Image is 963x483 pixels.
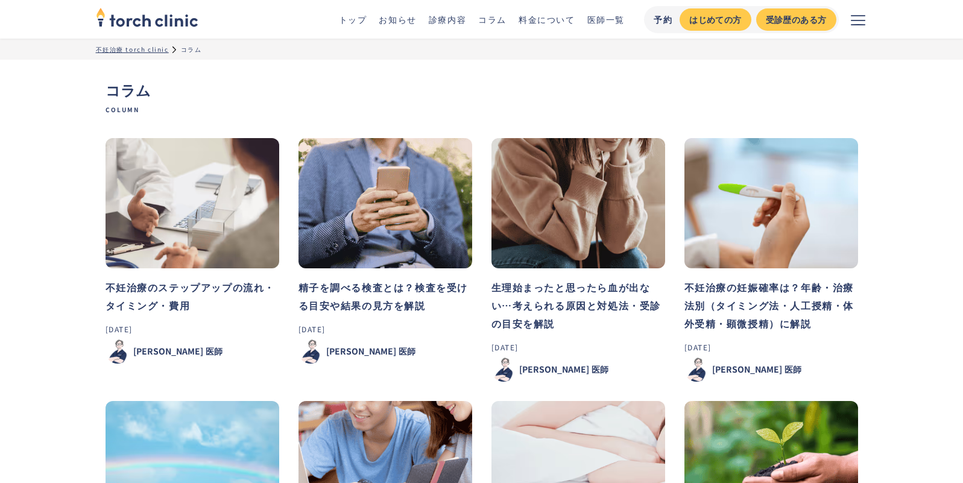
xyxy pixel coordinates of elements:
h3: 精子を調べる検査とは？検査を受ける目安や結果の見方を解説 [298,278,472,314]
div: [PERSON_NAME] [133,345,203,358]
div: 受診歴のある方 [766,13,827,26]
a: 不妊治療 torch clinic [96,45,169,54]
div: [DATE] [106,324,279,335]
a: 医師一覧 [587,13,625,25]
a: トップ [339,13,367,25]
a: 不妊治療のステップアップの流れ・タイミング・費用[DATE][PERSON_NAME]医師 [106,138,279,364]
a: お知らせ [379,13,416,25]
div: 医師 [592,363,608,376]
h3: 不妊治療のステップアップの流れ・タイミング・費用 [106,278,279,314]
div: [PERSON_NAME] [712,363,782,376]
h3: 生理始まったと思ったら血が出ない…考えられる原因と対処法・受診の目安を解説 [491,278,665,332]
div: 医師 [206,345,223,358]
div: [DATE] [298,324,472,335]
span: Column [106,106,858,114]
a: 不妊治療の妊娠確率は？年齢・治療法別（タイミング法・人工授精・体外受精・顕微授精）に解説[DATE][PERSON_NAME]医師 [684,138,858,382]
h1: コラム [106,79,858,114]
h3: 不妊治療の妊娠確率は？年齢・治療法別（タイミング法・人工授精・体外受精・顕微授精）に解説 [684,278,858,332]
div: [DATE] [684,342,858,353]
div: 医師 [399,345,415,358]
div: はじめての方 [689,13,741,26]
div: [PERSON_NAME] [326,345,396,358]
a: 精子を調べる検査とは？検査を受ける目安や結果の見方を解説[DATE][PERSON_NAME]医師 [298,138,472,364]
a: 生理始まったと思ったら血が出ない…考えられる原因と対処法・受診の目安を解説[DATE][PERSON_NAME]医師 [491,138,665,382]
a: 受診歴のある方 [756,8,836,31]
div: コラム [181,45,202,54]
div: 医師 [785,363,801,376]
a: コラム [478,13,507,25]
div: [DATE] [491,342,665,353]
a: 診療内容 [429,13,466,25]
a: はじめての方 [680,8,751,31]
a: home [96,8,198,30]
img: torch clinic [96,4,198,30]
a: 料金について [519,13,575,25]
div: 予約 [654,13,672,26]
div: [PERSON_NAME] [519,363,589,376]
